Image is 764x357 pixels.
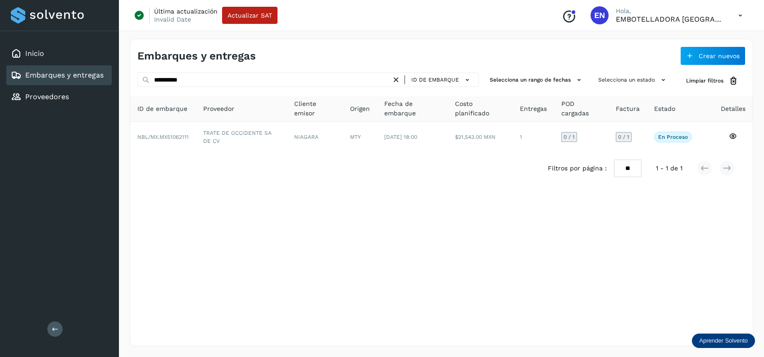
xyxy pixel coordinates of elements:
td: MTY [343,122,377,152]
div: Aprender Solvento [692,334,755,348]
p: Última actualización [154,7,218,15]
button: ID de embarque [409,73,475,87]
a: Proveedores [25,92,69,101]
span: Origen [350,104,370,114]
td: TRATE DE OCCIDENTE SA DE CV [196,122,287,152]
td: 1 [513,122,554,152]
span: Proveedor [203,104,234,114]
h4: Embarques y entregas [137,50,256,63]
button: Limpiar filtros [679,73,746,89]
button: Crear nuevos [680,46,746,65]
a: Inicio [25,49,44,58]
p: En proceso [658,134,688,140]
p: EMBOTELLADORA NIAGARA DE MEXICO [616,15,724,23]
button: Actualizar SAT [222,7,277,24]
div: Embarques y entregas [6,65,112,85]
span: Limpiar filtros [686,77,723,85]
div: Inicio [6,44,112,64]
span: Estado [654,104,675,114]
span: Fecha de embarque [384,99,441,118]
span: 0 / 1 [564,134,575,140]
p: Aprender Solvento [699,337,748,344]
span: Crear nuevos [699,53,740,59]
p: Invalid Date [154,15,191,23]
span: POD cargadas [561,99,601,118]
span: [DATE] 18:00 [384,134,417,140]
span: 0 / 1 [618,134,629,140]
span: Detalles [721,104,746,114]
span: 1 - 1 de 1 [656,164,682,173]
button: Selecciona un estado [595,73,672,87]
span: Factura [616,104,640,114]
span: Filtros por página : [548,164,607,173]
span: NBL/MX.MX51062111 [137,134,189,140]
td: NIAGARA [287,122,343,152]
span: ID de embarque [137,104,187,114]
td: $21,543.00 MXN [448,122,513,152]
span: Cliente emisor [294,99,336,118]
p: Hola, [616,7,724,15]
span: ID de embarque [411,76,459,84]
span: Actualizar SAT [227,12,272,18]
a: Embarques y entregas [25,71,104,79]
div: Proveedores [6,87,112,107]
span: Entregas [520,104,547,114]
button: Selecciona un rango de fechas [486,73,587,87]
span: Costo planificado [455,99,505,118]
